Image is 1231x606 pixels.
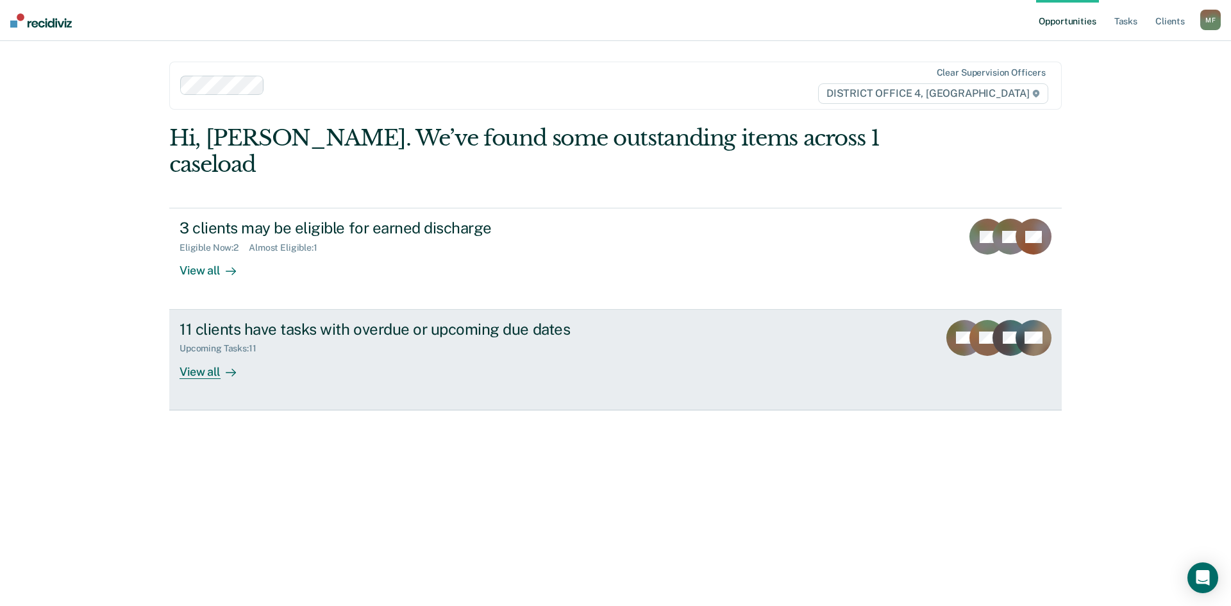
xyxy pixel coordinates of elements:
[180,343,267,354] div: Upcoming Tasks : 11
[169,310,1062,410] a: 11 clients have tasks with overdue or upcoming due datesUpcoming Tasks:11View all
[169,208,1062,309] a: 3 clients may be eligible for earned dischargeEligible Now:2Almost Eligible:1View all
[180,354,251,379] div: View all
[180,320,630,339] div: 11 clients have tasks with overdue or upcoming due dates
[1200,10,1221,30] button: MF
[169,125,883,178] div: Hi, [PERSON_NAME]. We’ve found some outstanding items across 1 caseload
[1200,10,1221,30] div: M F
[818,83,1048,104] span: DISTRICT OFFICE 4, [GEOGRAPHIC_DATA]
[180,219,630,237] div: 3 clients may be eligible for earned discharge
[937,67,1046,78] div: Clear supervision officers
[249,242,328,253] div: Almost Eligible : 1
[1187,562,1218,593] div: Open Intercom Messenger
[180,253,251,278] div: View all
[10,13,72,28] img: Recidiviz
[180,242,249,253] div: Eligible Now : 2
